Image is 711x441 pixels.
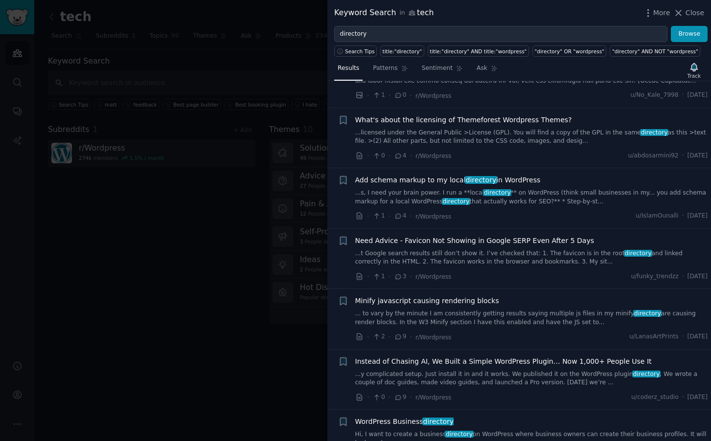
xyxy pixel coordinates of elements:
[643,8,670,18] button: More
[640,129,668,136] span: directory
[418,61,466,81] a: Sentiment
[355,236,594,246] a: Need Advice - Favicon Not Showing in Google SERP Even After 5 Days
[367,392,369,402] span: ·
[410,392,412,402] span: ·
[389,271,390,282] span: ·
[355,129,708,146] a: ...licensed under the General Public >License (GPL). You will find a copy of the GPL in the samed...
[334,7,434,19] div: Keyword Search tech
[355,370,708,387] a: ...y complicated setup. Just install it in and it works. We published it on the WordPress plugind...
[688,393,708,402] span: [DATE]
[624,250,652,257] span: directory
[465,176,497,184] span: directory
[636,212,679,220] span: u/IslamOunalli
[367,271,369,282] span: ·
[415,92,452,99] span: r/Wordpress
[345,48,375,55] span: Search Tips
[682,152,684,160] span: ·
[428,45,529,57] a: title:"directory" AND title:"wordpress"
[389,332,390,342] span: ·
[633,310,662,317] span: directory
[383,48,422,55] div: title:"directory"
[682,332,684,341] span: ·
[445,431,473,438] span: directory
[477,64,487,73] span: Ask
[612,48,698,55] div: "directory" AND NOT "wordpress"
[373,64,397,73] span: Patterns
[367,211,369,221] span: ·
[355,175,541,185] a: Add schema markup to my localdirectoryin WordPress
[334,61,363,81] a: Results
[673,8,704,18] button: Close
[367,151,369,161] span: ·
[682,212,684,220] span: ·
[682,272,684,281] span: ·
[334,45,377,57] button: Search Tips
[369,61,411,81] a: Patterns
[338,64,359,73] span: Results
[410,332,412,342] span: ·
[688,152,708,160] span: [DATE]
[631,272,678,281] span: u/funky_trendzz
[389,90,390,101] span: ·
[686,8,704,18] span: Close
[422,418,455,425] span: directory
[442,198,470,205] span: directory
[372,212,385,220] span: 1
[688,72,701,79] div: Track
[532,45,607,57] a: "directory" OR "wordpress"
[389,211,390,221] span: ·
[380,45,424,57] a: title:"directory"
[630,91,678,100] span: u/No_Kale_7998
[372,152,385,160] span: 0
[334,26,667,43] input: Try a keyword related to your business
[372,91,385,100] span: 1
[372,332,385,341] span: 2
[653,8,670,18] span: More
[372,393,385,402] span: 0
[355,115,572,125] a: What's about the licensing of Themeforest Wordpress Themes?
[355,417,454,427] a: WordPress Businessdirectory
[415,153,452,159] span: r/Wordpress
[355,356,652,367] a: Instead of Chasing AI, We Built a Simple WordPress Plugin… Now 1,000+ People Use It
[394,393,406,402] span: 9
[367,332,369,342] span: ·
[389,151,390,161] span: ·
[415,273,452,280] span: r/Wordpress
[688,91,708,100] span: [DATE]
[394,91,406,100] span: 0
[410,211,412,221] span: ·
[483,189,511,196] span: directory
[682,91,684,100] span: ·
[394,212,406,220] span: 4
[415,334,452,341] span: r/Wordpress
[394,272,406,281] span: 3
[688,272,708,281] span: [DATE]
[410,90,412,101] span: ·
[355,309,708,327] a: ... to vary by the minute I am consistently getting results saying multiple js files in my minify...
[389,392,390,402] span: ·
[671,26,708,43] button: Browse
[415,213,452,220] span: r/Wordpress
[628,152,678,160] span: u/abdosarmini92
[399,9,405,18] span: in
[430,48,527,55] div: title:"directory" AND title:"wordpress"
[410,271,412,282] span: ·
[631,393,679,402] span: u/coderz_studio
[355,189,708,206] a: ...s, I need your brain power. I run a **localdirectory** on WordPress (think small businesses in...
[410,151,412,161] span: ·
[684,60,704,81] button: Track
[415,394,452,401] span: r/Wordpress
[355,249,708,266] a: ...t Google search results still don’t show it. I’ve checked that: 1. The favicon is in the rootd...
[632,371,661,377] span: directory
[394,152,406,160] span: 4
[394,332,406,341] span: 9
[534,48,604,55] div: "directory" OR "wordpress"
[688,212,708,220] span: [DATE]
[355,296,499,306] a: Minify javascript causing rendering blocks
[473,61,501,81] a: Ask
[367,90,369,101] span: ·
[422,64,453,73] span: Sentiment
